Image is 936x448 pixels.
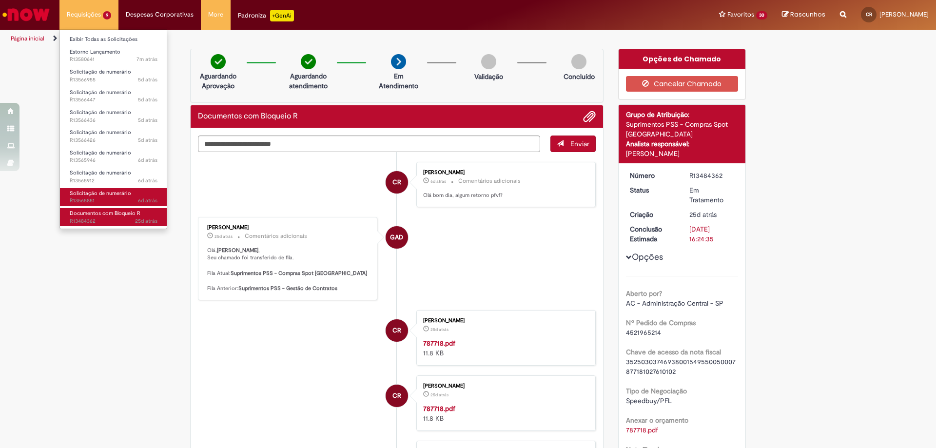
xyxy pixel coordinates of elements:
time: 05/09/2025 11:24:31 [689,210,717,219]
time: 05/09/2025 16:48:34 [214,234,233,239]
div: [PERSON_NAME] [423,383,585,389]
p: Concluído [564,72,595,81]
div: Carla Almeida Rocha [386,385,408,407]
span: 5d atrás [138,96,157,103]
span: 25d atrás [214,234,233,239]
time: 25/09/2025 10:40:37 [430,178,446,184]
span: 5d atrás [138,76,157,83]
span: 6d atrás [138,177,157,184]
a: Download de 787718.pdf [626,426,658,434]
span: Documentos com Bloqueio R [70,210,140,217]
dt: Criação [623,210,682,219]
b: Tipo de Negociação [626,387,687,395]
ul: Requisições [59,29,167,229]
ul: Trilhas de página [7,30,617,48]
span: [PERSON_NAME] [879,10,929,19]
time: 05/09/2025 11:24:11 [430,392,448,398]
div: [DATE] 16:24:35 [689,224,735,244]
p: Aguardando Aprovação [195,71,242,91]
span: 25d atrás [430,327,448,332]
b: Chave de acesso da nota fiscal [626,348,721,356]
span: 6d atrás [138,197,157,204]
p: Em Atendimento [375,71,422,91]
span: Solicitação de numerário [70,149,131,156]
span: Solicitação de numerário [70,190,131,197]
div: Padroniza [238,10,294,21]
a: Página inicial [11,35,44,42]
img: check-circle-green.png [301,54,316,69]
span: Solicitação de numerário [70,68,131,76]
a: Aberto R13565912 : Solicitação de numerário [60,168,167,186]
a: Exibir Todas as Solicitações [60,34,167,45]
span: Speedbuy/PFL [626,396,672,405]
span: 5d atrás [138,117,157,124]
dt: Conclusão Estimada [623,224,682,244]
span: R13566436 [70,117,157,124]
b: Nº Pedido de Compras [626,318,696,327]
time: 25/09/2025 10:55:35 [138,177,157,184]
dt: Número [623,171,682,180]
h2: Documentos com Bloqueio R Histórico de tíquete [198,112,298,121]
img: check-circle-green.png [211,54,226,69]
div: R13484362 [689,171,735,180]
span: AC - Administração Central - SP [626,299,723,308]
a: Aberto R13566955 : Solicitação de numerário [60,67,167,85]
a: Aberto R13484362 : Documentos com Bloqueio R [60,208,167,226]
time: 05/09/2025 11:24:33 [135,217,157,225]
span: 5d atrás [138,136,157,144]
time: 25/09/2025 10:59:41 [138,156,157,164]
span: Solicitação de numerário [70,89,131,96]
div: [PERSON_NAME] [207,225,370,231]
a: Aberto R13565851 : Solicitação de numerário [60,188,167,206]
button: Cancelar Chamado [626,76,739,92]
p: Olá, , Seu chamado foi transferido de fila. Fila Atual: Fila Anterior: [207,247,370,292]
b: Suprimentos PSS - Compras Spot [GEOGRAPHIC_DATA] [231,270,367,277]
a: Aberto R13566426 : Solicitação de numerário [60,127,167,145]
time: 30/09/2025 10:52:44 [136,56,157,63]
span: 25d atrás [430,392,448,398]
p: +GenAi [270,10,294,21]
time: 25/09/2025 14:32:46 [138,76,157,83]
span: CR [392,319,401,342]
span: Requisições [67,10,101,19]
span: Rascunhos [790,10,825,19]
span: 25d atrás [689,210,717,219]
span: R13566426 [70,136,157,144]
p: Validação [474,72,503,81]
div: [PERSON_NAME] [423,170,585,175]
span: R13484362 [70,217,157,225]
time: 05/09/2025 11:24:30 [430,327,448,332]
div: 05/09/2025 11:24:31 [689,210,735,219]
a: 787718.pdf [423,339,455,348]
p: Aguardando atendimento [285,71,332,91]
div: 11.8 KB [423,404,585,423]
b: Suprimentos PSS - Gestão de Contratos [238,285,337,292]
button: Adicionar anexos [583,110,596,123]
img: img-circle-grey.png [571,54,586,69]
span: Estorno Lançamento [70,48,120,56]
span: 4521965214 [626,328,661,337]
a: Aberto R13580641 : Estorno Lançamento [60,47,167,65]
span: More [208,10,223,19]
a: Aberto R13565946 : Solicitação de numerário [60,148,167,166]
img: img-circle-grey.png [481,54,496,69]
div: Carla Almeida Rocha [386,171,408,194]
span: Favoritos [727,10,754,19]
div: [PERSON_NAME] [626,149,739,158]
span: 25d atrás [135,217,157,225]
span: CR [866,11,872,18]
a: Aberto R13566436 : Solicitação de numerário [60,107,167,125]
img: arrow-next.png [391,54,406,69]
span: GAD [390,226,403,249]
a: 787718.pdf [423,404,455,413]
span: 35250303746938001549550050007877181027610102 [626,357,736,376]
span: R13565851 [70,197,157,205]
time: 25/09/2025 12:31:18 [138,96,157,103]
span: R13566447 [70,96,157,104]
div: Em Tratamento [689,185,735,205]
div: Gabriela Alves De Souza [386,226,408,249]
span: 9 [103,11,111,19]
span: R13566955 [70,76,157,84]
div: Analista responsável: [626,139,739,149]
